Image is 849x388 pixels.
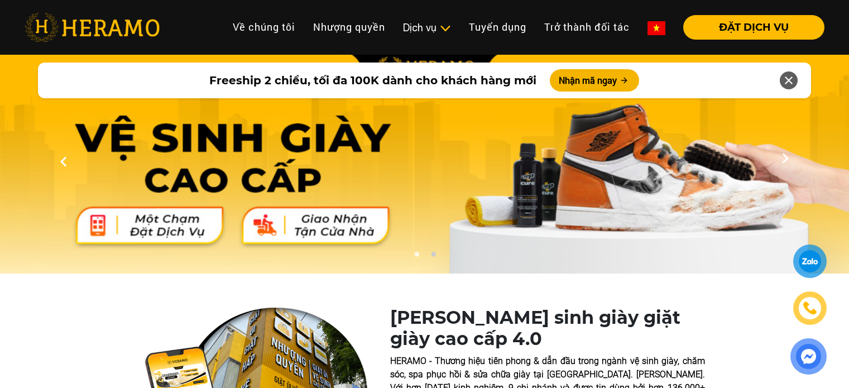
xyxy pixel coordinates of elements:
[209,72,536,89] span: Freeship 2 chiều, tối đa 100K dành cho khách hàng mới
[304,15,394,39] a: Nhượng quyền
[460,15,535,39] a: Tuyển dụng
[403,20,451,35] div: Dịch vụ
[647,21,665,35] img: vn-flag.png
[428,251,439,262] button: 2
[795,293,825,323] a: phone-icon
[683,15,824,40] button: ĐẶT DỊCH VỤ
[535,15,639,39] a: Trở thành đối tác
[224,15,304,39] a: Về chúng tôi
[439,23,451,34] img: subToggleIcon
[390,307,705,350] h1: [PERSON_NAME] sinh giày giặt giày cao cấp 4.0
[674,22,824,32] a: ĐẶT DỊCH VỤ
[803,301,817,315] img: phone-icon
[550,69,639,92] button: Nhận mã ngay
[411,251,422,262] button: 1
[25,13,160,42] img: heramo-logo.png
